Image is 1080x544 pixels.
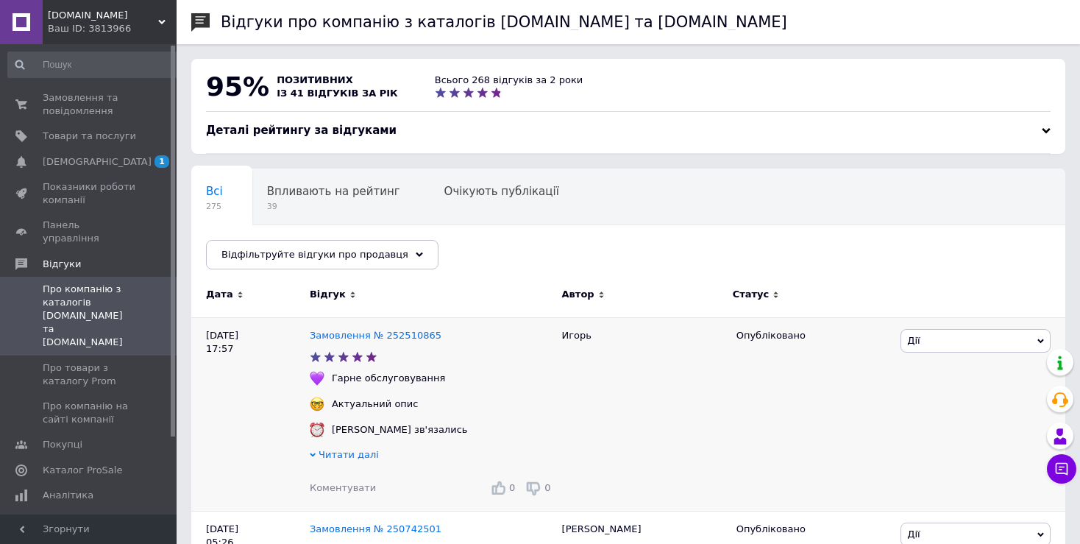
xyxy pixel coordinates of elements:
span: Панель управління [43,219,136,245]
span: 0 [544,482,550,493]
span: [DEMOGRAPHIC_DATA] [43,155,152,169]
span: 95% [206,71,269,102]
span: Товари та послуги [43,130,136,143]
div: Опубліковано [736,523,890,536]
span: Покупці [43,438,82,451]
span: hotwater.com.ua [48,9,158,22]
span: Читати далі [319,449,379,460]
span: Показники роботи компанії [43,180,136,207]
span: 275 [206,201,223,212]
a: Замовлення № 252510865 [310,330,441,341]
div: Игорь [555,317,729,511]
button: Чат з покупцем [1047,454,1076,484]
img: :nerd_face: [310,397,324,411]
span: Всі [206,185,223,198]
span: Про компанію на сайті компанії [43,400,136,426]
span: 1 [154,155,169,168]
div: Ваш ID: 3813966 [48,22,177,35]
div: [DATE] 17:57 [191,317,310,511]
a: Замовлення № 250742501 [310,523,441,534]
h1: Відгуки про компанію з каталогів [DOMAIN_NAME] та [DOMAIN_NAME] [221,13,787,31]
span: Відгук [310,288,346,301]
img: :purple_heart: [310,371,324,386]
span: Коментувати [310,482,376,493]
img: :alarm_clock: [310,423,324,437]
span: Дата [206,288,233,301]
span: Деталі рейтингу за відгуками [206,124,397,137]
input: Пошук [7,52,182,78]
div: Гарне обслуговування [328,372,449,385]
span: Автор [562,288,594,301]
span: Статус [733,288,770,301]
span: Опубліковані без комен... [206,241,355,254]
span: 39 [267,201,400,212]
span: Аналітика [43,489,93,502]
span: Відфільтруйте відгуки про продавця [221,249,408,260]
span: Замовлення та повідомлення [43,91,136,118]
span: Дії [907,529,920,540]
span: із 41 відгуків за рік [277,88,398,99]
div: [PERSON_NAME] зв'язались [328,423,472,437]
div: Коментувати [310,481,376,495]
span: Дії [907,335,920,346]
div: Всього 268 відгуків за 2 роки [435,74,583,87]
span: Впливають на рейтинг [267,185,400,198]
span: Каталог ProSale [43,464,122,477]
span: позитивних [277,74,353,85]
span: Очікують публікації [444,185,559,198]
div: Опубліковано [736,329,890,342]
span: Управління сайтом [43,514,136,540]
div: Актуальний опис [328,398,422,411]
span: Відгуки [43,258,81,271]
div: Опубліковані без коментаря [191,225,385,281]
div: Деталі рейтингу за відгуками [206,123,1051,138]
span: Про компанію з каталогів [DOMAIN_NAME] та [DOMAIN_NAME] [43,283,136,350]
span: Про товари з каталогу Prom [43,361,136,388]
div: Читати далі [310,448,555,465]
span: 0 [509,482,515,493]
